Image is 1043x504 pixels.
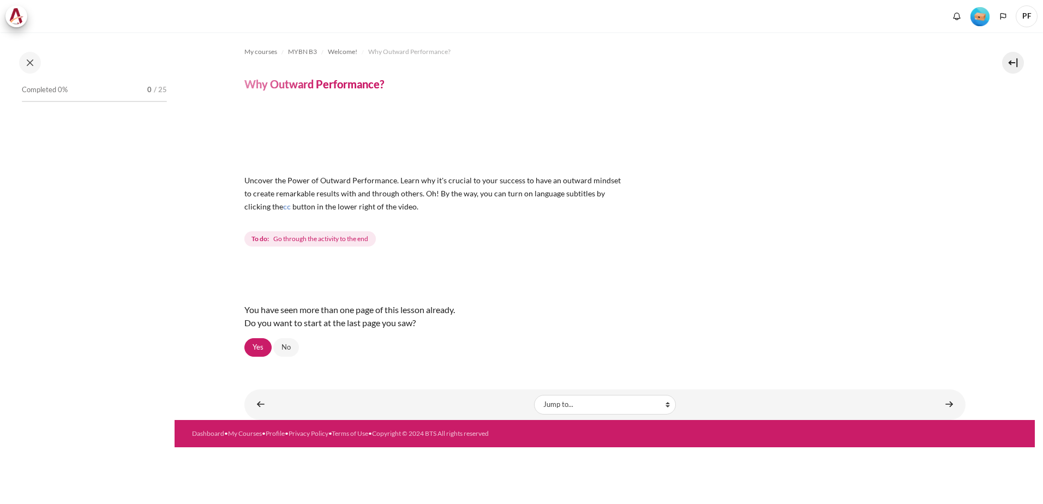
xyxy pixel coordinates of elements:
span: button in the lower right of the video. [292,202,418,211]
strong: To do: [251,234,269,244]
a: ◄ Getting Started with Our 'Smart-Learning' Platform [250,394,272,415]
a: Mindset Survey: Where am I? ► [938,394,960,415]
span: MYBN B3 [288,47,317,57]
nav: Navigation bar [244,43,966,61]
h4: Why Outward Performance? [244,77,384,91]
a: Yes [244,338,272,357]
a: Welcome! [328,45,357,58]
a: MYBN B3 [288,45,317,58]
div: You have seen more than one page of this lesson already. Do you want to start at the last page yo... [244,295,966,338]
a: Copyright © 2024 BTS All rights reserved [372,429,489,437]
div: Completion requirements for Why Outward Performance? [244,229,378,249]
img: Level #1 [970,7,990,26]
div: Show notification window with no new notifications [949,8,965,25]
a: Architeck Architeck [5,5,33,27]
button: Languages [995,8,1011,25]
div: Level #1 [970,6,990,26]
a: Why Outward Performance? [368,45,451,58]
a: My Courses [228,429,262,437]
img: 0 [244,108,626,167]
a: My courses [244,45,277,58]
span: Go through the activity to the end [273,234,368,244]
a: User menu [1016,5,1038,27]
a: Privacy Policy [289,429,328,437]
span: Welcome! [328,47,357,57]
div: • • • • • [192,429,652,439]
span: 0 [147,85,152,95]
span: Why Outward Performance? [368,47,451,57]
span: My courses [244,47,277,57]
section: Content [175,32,1035,420]
a: Profile [266,429,285,437]
span: Uncover the Power of Outward Performance. Learn why it's crucial to your success to have an outwa... [244,176,621,211]
a: Level #1 [966,6,994,26]
span: Completed 0% [22,85,68,95]
span: cc [283,202,291,211]
span: / 25 [154,85,167,95]
span: PF [1016,5,1038,27]
a: Terms of Use [332,429,368,437]
img: Architeck [9,8,24,25]
a: Dashboard [192,429,224,437]
a: No [273,338,299,357]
